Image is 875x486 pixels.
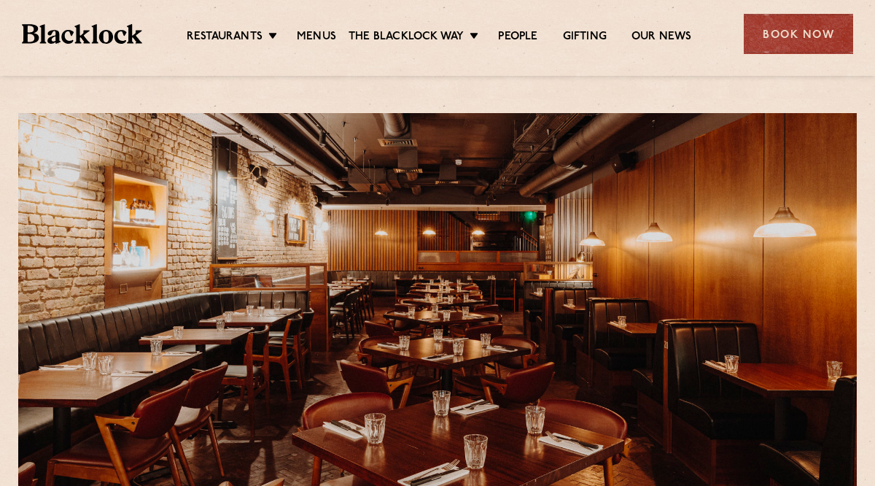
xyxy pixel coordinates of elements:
[744,14,853,54] div: Book Now
[498,30,537,46] a: People
[187,30,262,46] a: Restaurants
[631,30,692,46] a: Our News
[349,30,464,46] a: The Blacklock Way
[563,30,607,46] a: Gifting
[297,30,336,46] a: Menus
[22,24,142,45] img: BL_Textured_Logo-footer-cropped.svg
